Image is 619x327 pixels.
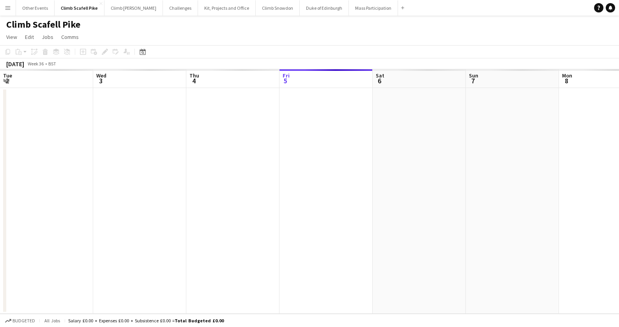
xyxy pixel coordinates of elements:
span: Sun [469,72,478,79]
span: 4 [188,76,199,85]
span: Comms [61,33,79,40]
span: Edit [25,33,34,40]
span: 8 [561,76,572,85]
span: Total Budgeted £0.00 [175,318,224,323]
span: 3 [95,76,106,85]
span: Jobs [42,33,53,40]
button: Climb [PERSON_NAME] [104,0,163,16]
span: View [6,33,17,40]
span: Sat [376,72,384,79]
span: Week 36 [26,61,45,67]
button: Kit, Projects and Office [198,0,256,16]
div: BST [48,61,56,67]
span: Budgeted [12,318,35,323]
span: 2 [2,76,12,85]
button: Other Events [16,0,55,16]
a: Comms [58,32,82,42]
a: Edit [22,32,37,42]
button: Challenges [163,0,198,16]
span: 6 [375,76,384,85]
a: View [3,32,20,42]
span: 5 [281,76,290,85]
button: Budgeted [4,316,36,325]
span: 7 [468,76,478,85]
span: Fri [283,72,290,79]
div: [DATE] [6,60,24,68]
span: All jobs [43,318,62,323]
div: Salary £0.00 + Expenses £0.00 + Subsistence £0.00 = [68,318,224,323]
span: Mon [562,72,572,79]
span: Thu [189,72,199,79]
span: Tue [3,72,12,79]
button: Climb Scafell Pike [55,0,104,16]
button: Duke of Edinburgh [300,0,349,16]
h1: Climb Scafell Pike [6,19,80,30]
span: Wed [96,72,106,79]
a: Jobs [39,32,57,42]
button: Climb Snowdon [256,0,300,16]
button: Mass Participation [349,0,398,16]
